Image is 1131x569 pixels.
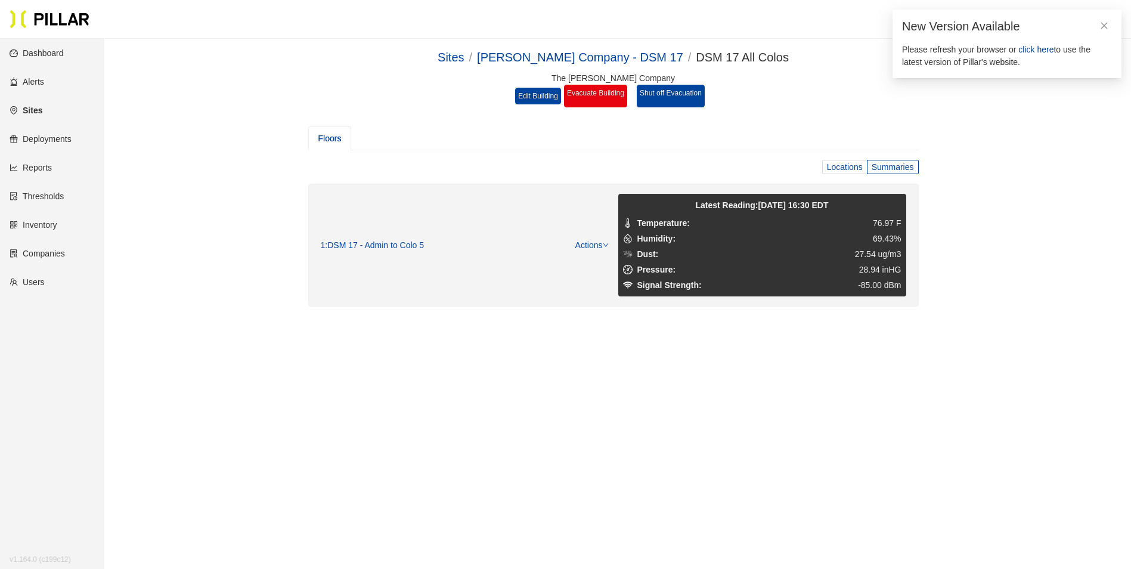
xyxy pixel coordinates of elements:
[623,263,901,276] li: 28.94 inHG
[902,19,1112,34] div: New Version Available
[10,134,72,144] a: giftDeployments
[623,217,901,230] li: 76.97 F
[623,279,901,292] li: -85.00 dBm
[623,265,633,274] img: PRESSURE
[1018,45,1053,54] span: click here
[325,240,424,251] span: : DSM 17 - Admin to Colo 5
[688,51,692,64] span: /
[318,132,342,145] div: Floors
[827,162,863,172] span: Locations
[10,163,52,172] a: line-chartReports
[637,217,690,230] span: Temperature:
[10,249,65,258] a: solutionCompanies
[623,232,901,245] li: 69.43%
[696,51,789,64] span: DSM 17 All Colos
[1100,21,1108,30] span: close
[10,48,64,58] a: dashboardDashboard
[637,263,676,276] span: Pressure:
[872,162,914,172] span: Summaries
[902,44,1112,69] p: Please refresh your browser or to use the latest version of Pillar's website.
[637,279,702,292] span: Signal Strength:
[10,220,57,230] a: qrcodeInventory
[10,77,44,86] a: alertAlerts
[623,199,901,212] div: Latest Reading: [DATE] 16:30 EDT
[623,234,633,243] img: HUMIDITY
[575,240,609,250] a: Actions
[603,242,609,248] span: down
[515,88,561,104] a: Edit Building
[637,85,705,107] a: Shut off Evacuation
[623,218,633,228] img: TEMPERATURE
[10,277,45,287] a: teamUsers
[438,51,464,64] a: Sites
[637,248,659,261] span: Dust:
[469,51,473,64] span: /
[308,72,919,85] div: The [PERSON_NAME] Company
[623,248,901,261] li: 27.54 ug/m3
[10,106,42,115] a: environmentSites
[623,280,633,290] img: SIGNAL_RSSI
[10,10,89,29] img: Pillar Technologies
[321,240,424,251] div: 1
[623,249,633,259] img: DUST
[10,191,64,201] a: exceptionThresholds
[637,232,676,245] span: Humidity:
[564,85,627,107] a: Evacuate Building
[477,51,683,64] a: [PERSON_NAME] Company - DSM 17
